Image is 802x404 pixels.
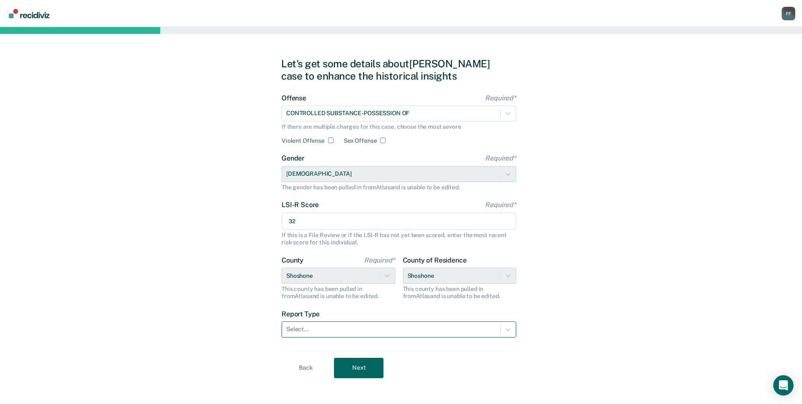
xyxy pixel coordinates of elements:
[282,232,516,246] div: If this is a File Review or if the LSI-R has not yet been scored, enter the most recent risk scor...
[773,375,794,396] div: Open Intercom Messenger
[9,9,49,18] img: Recidiviz
[282,137,325,144] label: Violent Offense
[485,154,516,162] span: Required*
[281,58,521,82] div: Let's get some details about [PERSON_NAME] case to enhance the historical insights
[344,137,377,144] label: Sex Offense
[782,7,795,20] div: F F
[282,201,516,209] label: LSI-R Score
[485,94,516,102] span: Required*
[281,358,331,378] button: Back
[485,201,516,209] span: Required*
[282,184,516,191] div: The gender has been pulled in from Atlas and is unable to be edited.
[282,256,395,264] label: County
[782,7,795,20] button: Profile dropdown button
[334,358,383,378] button: Next
[403,285,517,300] div: This county has been pulled in from Atlas and is unable to be edited.
[282,94,516,102] label: Offense
[282,310,516,318] label: Report Type
[282,123,516,130] div: If there are multiple charges for this case, choose the most severe
[403,256,517,264] label: County of Residence
[364,256,395,264] span: Required*
[282,154,516,162] label: Gender
[282,285,395,300] div: This county has been pulled in from Atlas and is unable to be edited.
